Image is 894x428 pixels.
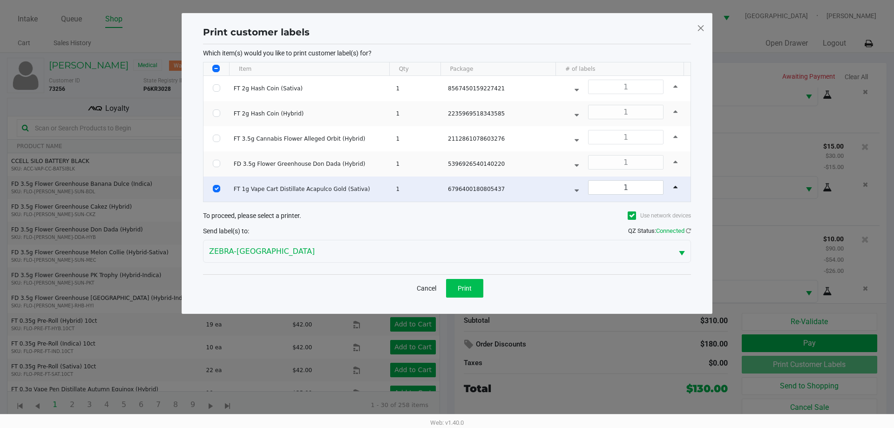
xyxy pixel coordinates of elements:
[628,211,691,220] label: Use network devices
[213,84,220,92] input: Select Row
[555,62,684,76] th: # of labels
[230,126,392,151] td: FT 3.5g Cannabis Flower Alleged Orbit (Hybrid)
[230,177,392,202] td: FT 1g Vape Cart Distillate Acapulco Gold (Sativa)
[229,62,389,76] th: Item
[203,49,691,57] p: Which item(s) would you like to print customer label(s) for?
[389,62,440,76] th: Qty
[628,227,691,234] span: QZ Status:
[230,151,392,177] td: FD 3.5g Flower Greenhouse Don Dada (Hybrid)
[444,177,561,202] td: 6796400180805437
[444,101,561,126] td: 2235969518343585
[213,135,220,142] input: Select Row
[203,62,691,202] div: Data table
[392,126,444,151] td: 1
[213,109,220,117] input: Select Row
[392,101,444,126] td: 1
[203,227,249,235] span: Send label(s) to:
[444,151,561,177] td: 5396926540140220
[444,76,561,101] td: 8567450159227421
[203,212,301,219] span: To proceed, please select a printer.
[212,65,220,72] input: Select All Rows
[213,185,220,192] input: Select Row
[392,76,444,101] td: 1
[230,101,392,126] td: FT 2g Hash Coin (Hybrid)
[430,419,464,426] span: Web: v1.40.0
[230,76,392,101] td: FT 2g Hash Coin (Sativa)
[458,285,472,292] span: Print
[213,160,220,167] input: Select Row
[656,227,684,234] span: Connected
[446,279,483,298] button: Print
[673,240,691,262] button: Select
[444,126,561,151] td: 2112861078603276
[209,246,667,257] span: ZEBRA-[GEOGRAPHIC_DATA]
[392,177,444,202] td: 1
[411,279,442,298] button: Cancel
[392,151,444,177] td: 1
[203,25,310,39] h1: Print customer labels
[440,62,555,76] th: Package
